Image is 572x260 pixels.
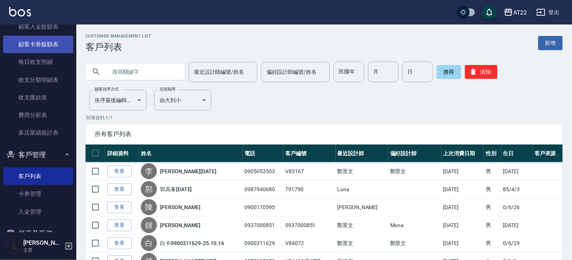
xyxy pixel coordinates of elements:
[160,185,192,193] a: 郭高夆[DATE]
[484,162,501,180] td: 男
[465,65,498,79] button: 清除
[3,167,73,185] a: 客戶列表
[160,239,224,247] a: 白卡0900311629-25.10.16
[86,34,152,39] h2: Customer Management List
[283,162,335,180] td: V83167
[3,53,73,71] a: 每日收支明細
[160,221,200,229] a: [PERSON_NAME]
[141,217,157,233] div: 鍾
[484,180,501,198] td: 男
[107,184,132,195] a: 查看
[243,162,284,180] td: 0905053503
[141,181,157,197] div: 郭
[6,239,21,254] img: Person
[533,5,563,19] button: 登出
[3,185,73,203] a: 卡券管理
[336,198,389,216] td: [PERSON_NAME]
[107,237,132,249] a: 查看
[3,71,73,89] a: 收支分類明細表
[160,86,176,92] label: 呈現順序
[3,145,73,165] button: 客戶管理
[388,216,441,234] td: Mona
[86,114,563,121] p: 50 筆資料, 1 / 1
[501,234,533,252] td: 0/6/29
[484,145,501,162] th: 性別
[3,203,73,221] a: 入金管理
[107,219,132,231] a: 查看
[501,216,533,234] td: [DATE]
[141,163,157,179] div: 李
[89,90,147,110] div: 依序最後編輯時間
[243,145,284,162] th: 電話
[9,7,31,16] img: Logo
[243,216,284,234] td: 0937000851
[95,130,554,138] span: 所有客戶列表
[388,162,441,180] td: 鄭景文
[3,18,73,36] a: 顧客入金餘額表
[160,203,200,211] a: [PERSON_NAME]
[441,198,484,216] td: [DATE]
[388,145,441,162] th: 偏好設計師
[484,216,501,234] td: 男
[243,198,284,216] td: 0900170595
[501,162,533,180] td: [DATE]
[141,235,157,251] div: 白
[501,180,533,198] td: 85/4/3
[388,234,441,252] td: 鄭景文
[86,42,152,52] h3: 客戶列表
[441,234,484,252] td: [DATE]
[23,247,62,253] p: 主管
[533,145,563,162] th: 客戶來源
[107,166,132,177] a: 查看
[336,234,389,252] td: 鄭景文
[283,234,335,252] td: V84072
[3,106,73,124] a: 費用分析表
[336,216,389,234] td: 鄭景文
[484,198,501,216] td: 男
[501,145,533,162] th: 生日
[336,162,389,180] td: 鄭景文
[107,62,179,82] input: 搜尋關鍵字
[501,5,530,20] button: AT22
[441,145,484,162] th: 上次消費日期
[283,216,335,234] td: 0937000851
[538,36,563,50] a: 新增
[283,180,335,198] td: T91790
[3,36,73,53] a: 顧客卡券餘額表
[3,89,73,106] a: 收支匯款表
[141,199,157,215] div: 陳
[441,180,484,198] td: [DATE]
[107,201,132,213] a: 查看
[283,145,335,162] th: 客戶編號
[3,124,73,141] a: 多店業績統計表
[441,162,484,180] td: [DATE]
[484,234,501,252] td: 男
[336,180,389,198] td: Luna
[23,239,62,247] h5: [PERSON_NAME]
[441,216,484,234] td: [DATE]
[3,224,73,244] button: 員工及薪資
[336,145,389,162] th: 最近設計師
[154,90,212,110] div: 由大到小
[243,180,284,198] td: 0987940680
[160,167,217,175] a: [PERSON_NAME][DATE]
[513,8,527,17] div: AT22
[243,234,284,252] td: 0900311629
[501,198,533,216] td: 0/6/26
[482,5,497,20] button: save
[139,145,243,162] th: 姓名
[105,145,139,162] th: 詳細資料
[437,65,461,79] button: 搜尋
[95,86,119,92] label: 顧客排序方式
